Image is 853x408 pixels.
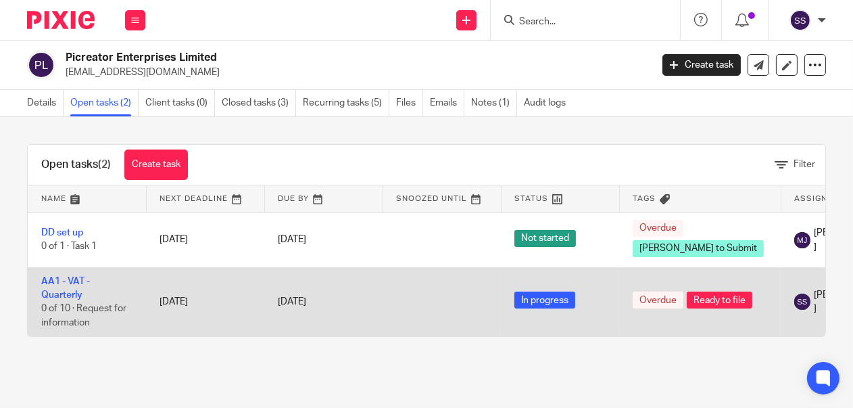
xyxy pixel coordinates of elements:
[397,195,468,202] span: Snoozed Until
[633,292,683,309] span: Overdue
[41,158,111,172] h1: Open tasks
[222,90,296,116] a: Closed tasks (3)
[794,232,810,248] img: svg%3E
[514,230,576,247] span: Not started
[662,54,741,76] a: Create task
[66,51,527,65] h2: Picreator Enterprises Limited
[514,292,575,309] span: In progress
[41,277,90,300] a: AA1 - VAT - Quarterly
[145,90,215,116] a: Client tasks (0)
[41,242,97,252] span: 0 of 1 · Task 1
[524,90,572,116] a: Audit logs
[396,90,423,116] a: Files
[41,304,126,327] span: 0 of 10 · Request for information
[70,90,139,116] a: Open tasks (2)
[124,150,188,180] a: Create task
[66,66,642,79] p: [EMAIL_ADDRESS][DOMAIN_NAME]
[303,90,389,116] a: Recurring tasks (5)
[41,228,83,237] a: DD set up
[633,240,764,257] span: [PERSON_NAME] to Submit
[27,51,55,79] img: svg%3E
[146,212,264,267] td: [DATE]
[27,11,95,29] img: Pixie
[633,220,683,237] span: Overdue
[278,297,306,307] span: [DATE]
[515,195,549,202] span: Status
[794,160,815,169] span: Filter
[794,294,810,310] img: svg%3E
[27,90,64,116] a: Details
[471,90,517,116] a: Notes (1)
[278,235,306,244] span: [DATE]
[633,195,656,202] span: Tags
[687,292,752,309] span: Ready to file
[789,9,811,31] img: svg%3E
[98,159,111,170] span: (2)
[146,267,264,336] td: [DATE]
[518,16,639,28] input: Search
[430,90,464,116] a: Emails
